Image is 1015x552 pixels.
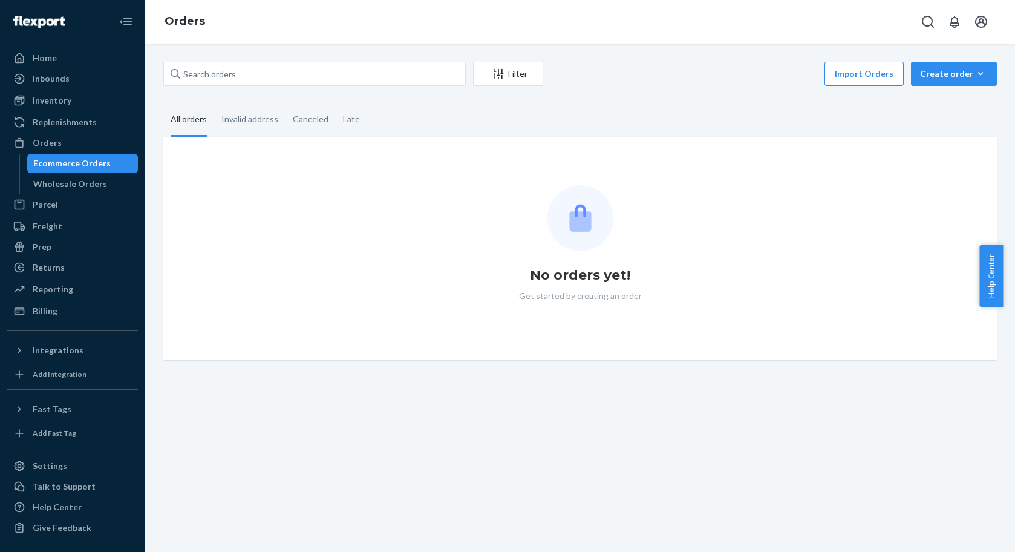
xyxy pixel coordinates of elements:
[33,220,62,232] div: Freight
[155,4,215,39] ol: breadcrumbs
[33,94,71,107] div: Inventory
[824,62,904,86] button: Import Orders
[33,428,76,438] div: Add Fast Tag
[7,456,138,476] a: Settings
[33,116,97,128] div: Replenishments
[33,283,73,295] div: Reporting
[33,501,82,513] div: Help Center
[293,103,328,135] div: Canceled
[7,133,138,153] a: Orders
[7,195,138,214] a: Parcel
[33,460,67,472] div: Settings
[7,237,138,257] a: Prep
[942,10,967,34] button: Open notifications
[7,477,138,496] a: Talk to Support
[7,424,138,443] a: Add Fast Tag
[7,518,138,537] button: Give Feedback
[7,498,138,517] a: Help Center
[343,103,360,135] div: Late
[474,68,543,80] div: Filter
[979,245,1003,307] button: Help Center
[911,62,997,86] button: Create order
[547,185,613,251] img: Empty list
[165,15,205,28] a: Orders
[7,113,138,132] a: Replenishments
[171,103,207,137] div: All orders
[33,369,86,379] div: Add Integration
[33,157,111,169] div: Ecommerce Orders
[519,290,642,302] p: Get started by creating an order
[221,103,278,135] div: Invalid address
[33,522,91,534] div: Give Feedback
[33,52,57,64] div: Home
[7,48,138,68] a: Home
[7,365,138,384] a: Add Integration
[473,62,543,86] button: Filter
[920,68,988,80] div: Create order
[33,481,96,493] div: Talk to Support
[33,261,65,274] div: Returns
[33,241,51,253] div: Prep
[33,199,58,211] div: Parcel
[969,10,993,34] button: Open account menu
[7,399,138,419] button: Fast Tags
[33,344,83,356] div: Integrations
[27,154,139,173] a: Ecommerce Orders
[33,305,57,317] div: Billing
[530,266,630,285] h1: No orders yet!
[7,341,138,360] button: Integrations
[114,10,138,34] button: Close Navigation
[33,403,71,415] div: Fast Tags
[33,178,107,190] div: Wholesale Orders
[33,73,70,85] div: Inbounds
[7,69,138,88] a: Inbounds
[7,217,138,236] a: Freight
[7,258,138,277] a: Returns
[27,174,139,194] a: Wholesale Orders
[916,10,940,34] button: Open Search Box
[7,301,138,321] a: Billing
[7,280,138,299] a: Reporting
[13,16,65,28] img: Flexport logo
[163,62,466,86] input: Search orders
[33,137,62,149] div: Orders
[7,91,138,110] a: Inventory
